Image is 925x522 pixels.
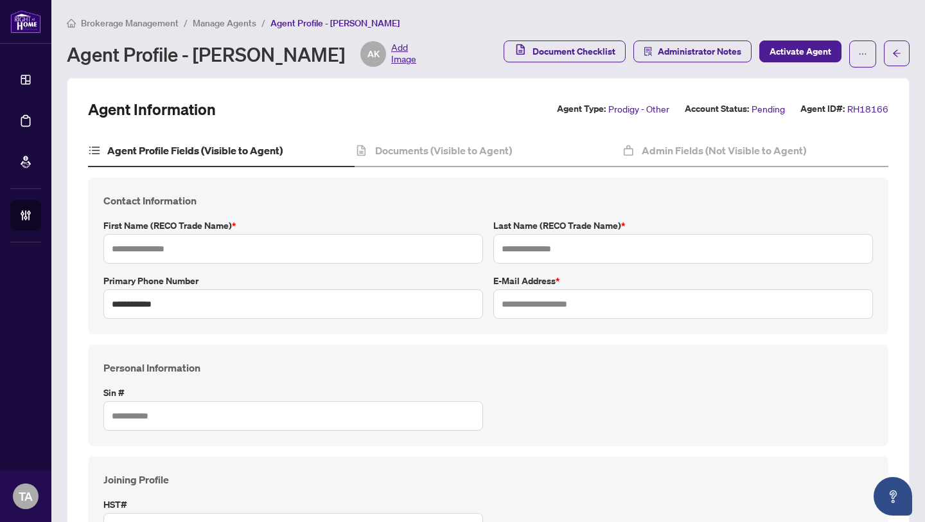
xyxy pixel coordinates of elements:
span: Agent Profile - [PERSON_NAME] [270,17,400,29]
h4: Joining Profile [103,472,873,487]
li: / [184,15,188,30]
label: HST# [103,498,483,512]
span: arrow-left [892,49,901,58]
span: TA [19,487,33,505]
label: E-mail Address [493,274,873,288]
img: logo [10,10,41,33]
button: Activate Agent [759,40,841,62]
span: home [67,19,76,28]
label: Agent ID#: [800,102,845,116]
h2: Agent Information [88,99,216,120]
span: Pending [752,102,785,116]
h4: Documents (Visible to Agent) [375,143,512,158]
label: Agent Type: [557,102,606,116]
span: Manage Agents [193,17,256,29]
label: Last Name (RECO Trade Name) [493,219,873,233]
button: Open asap [874,477,912,516]
h4: Admin Fields (Not Visible to Agent) [642,143,806,158]
span: RH18166 [847,102,888,116]
button: Administrator Notes [633,40,752,62]
label: Primary Phone Number [103,274,483,288]
h4: Contact Information [103,193,873,208]
h4: Agent Profile Fields (Visible to Agent) [107,143,283,158]
label: Account Status: [685,102,749,116]
li: / [261,15,265,30]
span: Document Checklist [533,41,615,62]
span: Administrator Notes [658,41,741,62]
label: Sin # [103,386,483,400]
span: Activate Agent [770,41,831,62]
h4: Personal Information [103,360,873,375]
span: Add Image [391,41,416,67]
div: Agent Profile - [PERSON_NAME] [67,41,416,67]
span: Prodigy - Other [608,102,669,116]
span: AK [367,47,380,61]
span: ellipsis [858,50,867,59]
span: Brokerage Management [81,17,179,29]
label: First Name (RECO Trade Name) [103,219,483,233]
span: solution [644,47,653,56]
button: Document Checklist [504,40,626,62]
